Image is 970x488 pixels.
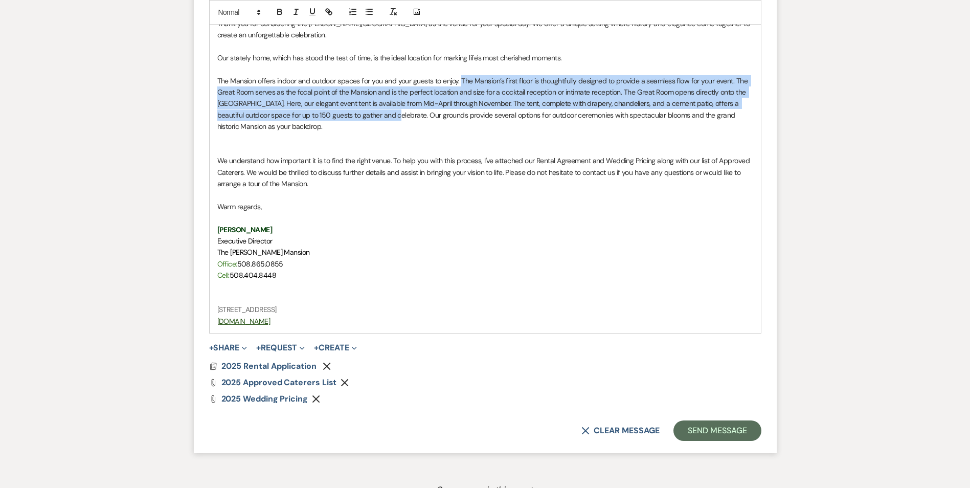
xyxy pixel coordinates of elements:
span: 508.404.8448 [230,271,276,280]
button: Request [256,344,305,352]
button: Clear message [581,427,659,435]
p: The Mansion offers indoor and outdoor spaces for you and your guests to enjoy. The Mansion’s firs... [217,75,753,132]
p: Our stately home, which has stood the test of time, is the ideal location for marking life's most... [217,52,753,63]
span: Executive Director [217,236,273,246]
span: 2025 Wedding Pricing [221,393,308,404]
span: 2025 Rental Application [221,361,317,371]
span: + [314,344,319,352]
button: Send Message [673,420,761,441]
p: Warm regards, [217,201,753,212]
p: Thank you for considering the [PERSON_NAME][GEOGRAPHIC_DATA] as the venue for your special day. W... [217,18,753,41]
p: We understand how important it is to find the right venue. To help you with this process, I've at... [217,155,753,189]
span: 508.865.0855 [237,259,283,269]
span: + [256,344,261,352]
a: 2025 Wedding Pricing [221,395,308,403]
button: Create [314,344,356,352]
strong: [PERSON_NAME] [217,225,273,234]
button: 2025 Rental Application [221,360,319,372]
span: + [209,344,214,352]
a: [DOMAIN_NAME] [217,317,270,326]
span: Cell: [217,271,230,280]
span: Office: [217,259,237,269]
a: 2025 Approved Caterers List [221,379,337,387]
span: 2025 Approved Caterers List [221,377,337,388]
span: [STREET_ADDRESS] [217,305,277,314]
span: The [PERSON_NAME] Mansion [217,248,310,257]
button: Share [209,344,247,352]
